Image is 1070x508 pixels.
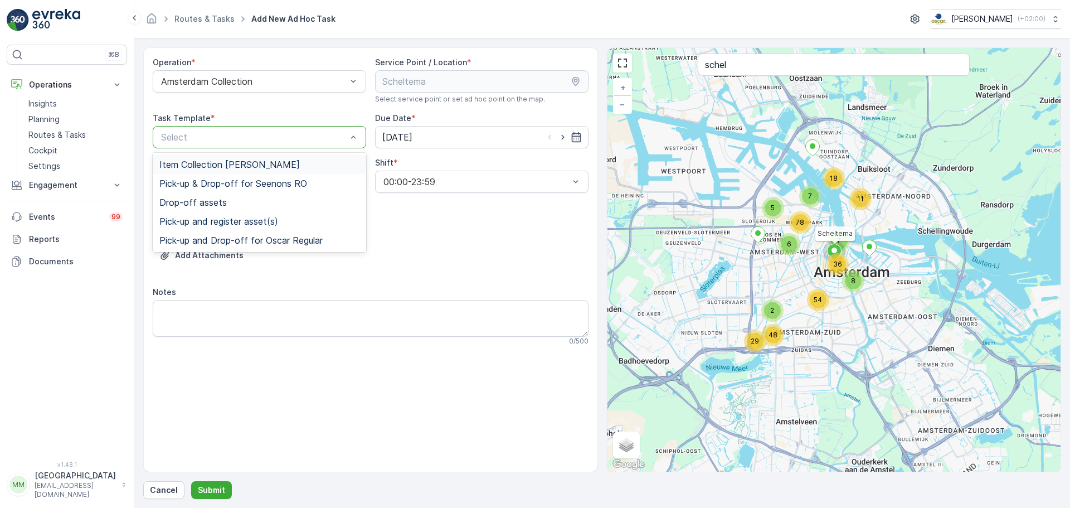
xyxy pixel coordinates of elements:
a: Insights [24,96,127,112]
label: Task Template [153,113,211,123]
img: logo [7,9,29,31]
button: Operations [7,74,127,96]
span: 6 [787,240,791,248]
p: Operations [29,79,105,90]
a: Zoom Out [614,96,631,113]
span: 78 [796,218,804,226]
div: 36 [826,253,849,275]
span: 5 [771,204,775,212]
span: 7 [837,236,841,245]
span: Drop-off assets [159,197,227,207]
span: 18 [830,174,838,182]
button: Cancel [143,481,184,499]
a: Documents [7,250,127,273]
label: Operation [153,57,191,67]
div: 54 [807,289,829,311]
p: Select [161,130,347,144]
div: 29 [744,330,766,352]
a: Settings [24,158,127,174]
div: MM [9,476,27,494]
span: Pick-up and Drop-off for Oscar Regular [159,235,323,245]
a: Planning [24,112,127,127]
a: Routes & Tasks [174,14,235,23]
span: 8 [851,277,855,285]
img: logo_light-DOdMpM7g.png [32,9,80,31]
span: 36 [833,260,842,268]
span: 48 [769,331,777,339]
span: Item Collection [PERSON_NAME] [159,159,300,170]
span: Pick-up & Drop-off for Seenons RO [159,178,307,188]
div: 7 [799,185,821,207]
p: ( +02:00 ) [1018,14,1045,23]
span: + [620,83,625,92]
p: Documents [29,256,123,267]
p: Planning [28,114,60,125]
div: 6 [778,233,800,255]
div: 2 [761,299,784,322]
a: Reports [7,228,127,250]
input: dd/mm/yyyy [375,126,588,148]
span: v 1.48.1 [7,461,127,468]
span: Add New Ad Hoc Task [249,13,338,25]
span: 2 [770,306,774,315]
input: Search address or service points [698,54,970,76]
a: Routes & Tasks [24,127,127,143]
a: Events99 [7,206,127,228]
p: 99 [111,212,120,221]
p: Cockpit [28,145,57,156]
div: 7 [828,230,850,252]
span: Pick-up and register asset(s) [159,216,278,226]
p: ⌘B [108,50,119,59]
span: 29 [751,337,759,345]
button: MM[GEOGRAPHIC_DATA][EMAIL_ADDRESS][DOMAIN_NAME] [7,470,127,499]
a: Layers [614,433,639,457]
input: Scheltema [375,70,588,93]
a: Homepage [145,17,158,26]
span: 7 [808,192,812,200]
button: [PERSON_NAME](+02:00) [931,9,1061,29]
span: 54 [814,296,822,304]
div: 18 [823,167,845,190]
span: 11 [857,195,864,203]
p: Reports [29,234,123,245]
a: Open this area in Google Maps (opens a new window) [610,457,647,472]
p: Insights [28,98,57,109]
p: Settings [28,161,60,172]
span: − [620,99,625,109]
label: Service Point / Location [375,57,467,67]
label: Shift [375,158,393,167]
p: Events [29,211,103,222]
a: View Fullscreen [614,55,631,71]
p: [PERSON_NAME] [951,13,1013,25]
a: Zoom In [614,79,631,96]
button: Engagement [7,174,127,196]
button: Submit [191,481,232,499]
img: Google [610,457,647,472]
div: 8 [842,270,864,292]
p: [EMAIL_ADDRESS][DOMAIN_NAME] [35,481,116,499]
div: 78 [789,211,811,234]
p: Cancel [150,485,178,496]
p: [GEOGRAPHIC_DATA] [35,470,116,481]
button: Upload File [153,246,250,264]
div: 5 [762,197,784,219]
span: Select service point or set ad hoc point on the map. [375,95,545,104]
label: Due Date [375,113,411,123]
p: Add Attachments [175,250,244,261]
a: Cockpit [24,143,127,158]
label: Notes [153,287,176,297]
p: 0 / 500 [569,337,588,346]
p: Submit [198,485,225,496]
div: 11 [849,188,872,210]
img: basis-logo_rgb2x.png [931,13,947,25]
p: Routes & Tasks [28,129,86,141]
p: Engagement [29,180,105,191]
div: 48 [762,324,784,346]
